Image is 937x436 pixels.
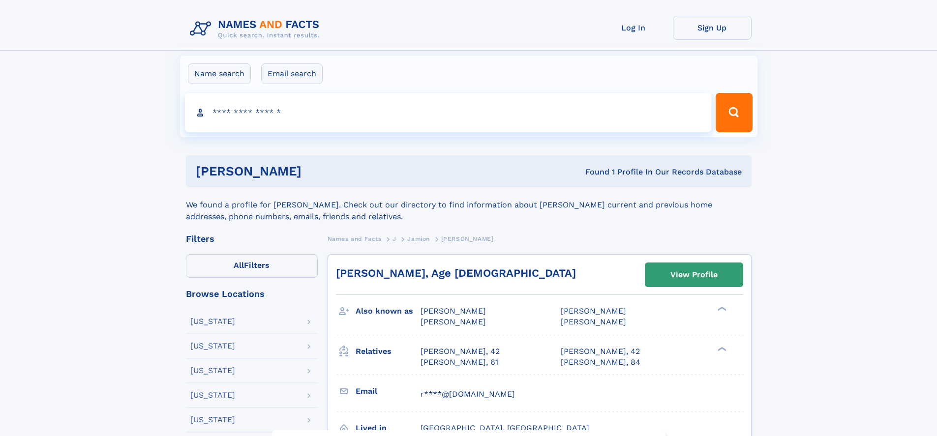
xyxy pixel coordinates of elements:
[190,367,235,375] div: [US_STATE]
[421,346,500,357] a: [PERSON_NAME], 42
[421,306,486,316] span: [PERSON_NAME]
[188,63,251,84] label: Name search
[186,254,318,278] label: Filters
[561,357,640,368] a: [PERSON_NAME], 84
[407,235,430,242] span: Jamion
[190,416,235,424] div: [US_STATE]
[186,290,318,298] div: Browse Locations
[190,318,235,325] div: [US_STATE]
[561,306,626,316] span: [PERSON_NAME]
[421,317,486,326] span: [PERSON_NAME]
[715,306,727,312] div: ❯
[336,267,576,279] a: [PERSON_NAME], Age [DEMOGRAPHIC_DATA]
[421,423,589,433] span: [GEOGRAPHIC_DATA], [GEOGRAPHIC_DATA]
[670,263,718,286] div: View Profile
[561,317,626,326] span: [PERSON_NAME]
[716,93,752,132] button: Search Button
[443,167,742,177] div: Found 1 Profile In Our Records Database
[561,346,640,357] a: [PERSON_NAME], 42
[186,16,328,42] img: Logo Names and Facts
[715,346,727,352] div: ❯
[261,63,323,84] label: Email search
[234,261,244,270] span: All
[441,235,494,242] span: [PERSON_NAME]
[356,343,421,360] h3: Relatives
[196,165,444,177] h1: [PERSON_NAME]
[186,187,752,223] div: We found a profile for [PERSON_NAME]. Check out our directory to find information about [PERSON_N...
[393,233,396,245] a: J
[356,303,421,320] h3: Also known as
[594,16,673,40] a: Log In
[393,235,396,242] span: J
[186,234,318,243] div: Filters
[407,233,430,245] a: Jamion
[356,383,421,400] h3: Email
[645,263,743,287] a: View Profile
[421,357,498,368] a: [PERSON_NAME], 61
[190,391,235,399] div: [US_STATE]
[190,342,235,350] div: [US_STATE]
[673,16,752,40] a: Sign Up
[185,93,712,132] input: search input
[328,233,382,245] a: Names and Facts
